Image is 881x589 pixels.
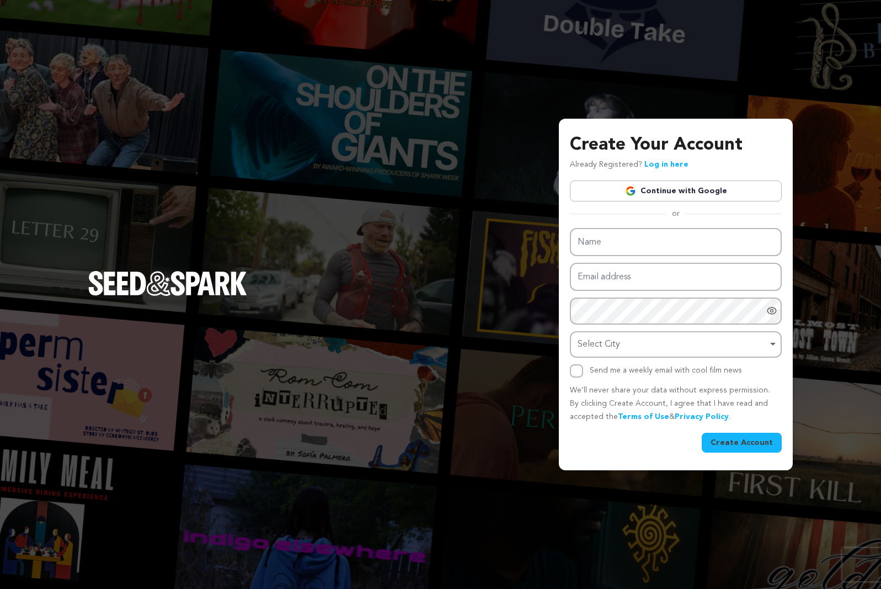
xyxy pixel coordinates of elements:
a: Seed&Spark Homepage [88,271,247,317]
input: Email address [570,263,782,291]
a: Log in here [644,161,688,168]
span: or [665,208,686,219]
input: Name [570,228,782,256]
img: Seed&Spark Logo [88,271,247,295]
h3: Create Your Account [570,132,782,158]
button: Create Account [702,433,782,453]
a: Terms of Use [618,413,669,421]
p: We’ll never share your data without express permission. By clicking Create Account, I agree that ... [570,384,782,423]
label: Send me a weekly email with cool film news [590,367,742,374]
a: Show password as plain text. Warning: this will display your password on the screen. [766,305,777,316]
div: Select City [578,337,767,353]
img: Google logo [625,185,636,197]
p: Already Registered? [570,158,688,172]
a: Continue with Google [570,181,782,201]
a: Privacy Policy [675,413,729,421]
